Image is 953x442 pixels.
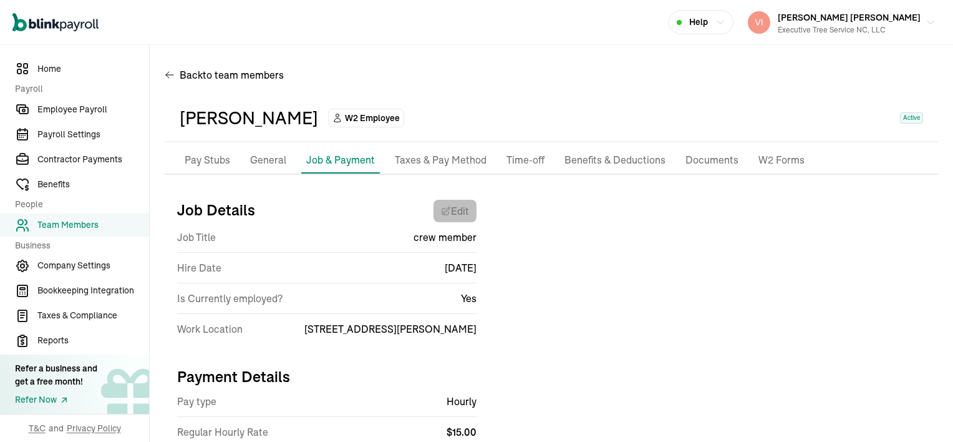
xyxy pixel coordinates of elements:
[177,425,268,440] span: Regular Hourly Rate
[15,362,97,388] div: Refer a business and get a free month!
[414,230,476,245] span: crew member
[37,103,149,116] span: Employee Payroll
[180,67,284,82] span: Back
[506,152,544,169] p: Time-off
[669,10,733,34] button: Help
[689,16,708,29] span: Help
[67,422,121,435] span: Privacy Policy
[758,152,805,169] p: W2 Forms
[177,260,221,275] span: Hire Date
[37,284,149,297] span: Bookkeeping Integration
[165,60,284,90] button: Backto team members
[15,198,142,211] span: People
[250,152,286,169] p: General
[445,260,476,275] span: [DATE]
[447,394,476,409] span: Hourly
[177,200,255,222] h3: Job Details
[177,322,243,336] span: Work Location
[891,382,953,442] iframe: Chat Widget
[461,291,476,306] span: Yes
[37,128,149,141] span: Payroll Settings
[177,230,216,245] span: Job Title
[203,67,284,82] span: to team members
[180,105,318,131] div: [PERSON_NAME]
[15,239,142,252] span: Business
[345,112,400,124] span: W2 Employee
[433,200,476,222] button: Edit
[185,152,230,169] p: Pay Stubs
[778,12,921,23] span: [PERSON_NAME] [PERSON_NAME]
[900,112,923,124] span: Active
[564,152,665,169] p: Benefits & Deductions
[15,82,142,96] span: Payroll
[395,152,486,169] p: Taxes & Pay Method
[177,394,216,409] span: Pay type
[37,334,149,347] span: Reports
[177,291,283,306] span: Is Currently employed?
[447,426,476,438] span: $ 15.00
[15,393,97,406] a: Refer Now
[37,62,149,76] span: Home
[37,178,149,191] span: Benefits
[304,322,476,336] span: [STREET_ADDRESS][PERSON_NAME]
[37,153,149,166] span: Contractor Payments
[37,259,149,272] span: Company Settings
[685,152,738,169] p: Documents
[177,366,476,386] h3: Payment Details
[37,219,149,232] span: Team Members
[37,309,149,322] span: Taxes & Compliance
[29,422,46,435] span: T&C
[743,7,941,38] button: [PERSON_NAME] [PERSON_NAME]Executive Tree Service NC, LLC
[778,24,921,36] div: Executive Tree Service NC, LLC
[306,152,375,167] p: Job & Payment
[12,4,99,41] nav: Global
